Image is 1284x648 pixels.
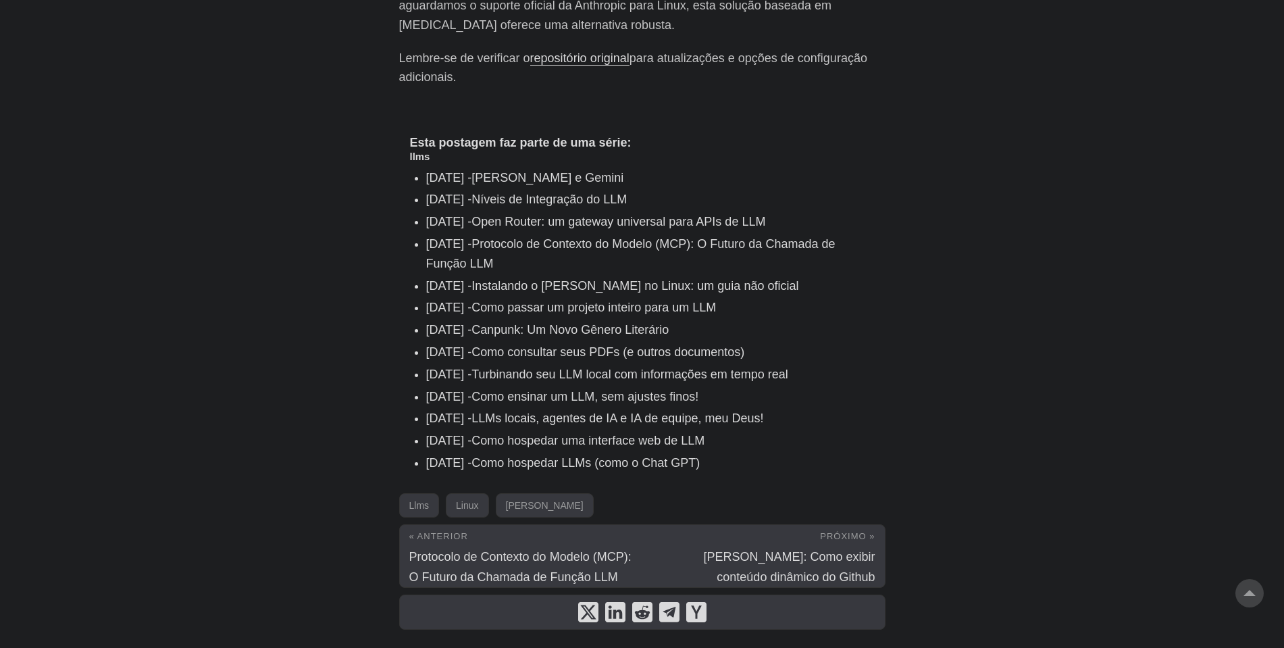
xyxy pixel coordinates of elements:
[426,215,472,228] font: [DATE] -
[409,531,468,541] font: « Anterior
[642,525,885,587] a: Próximo » [PERSON_NAME]: Como exibir conteúdo dinâmico do Github
[426,279,472,293] font: [DATE] -
[409,500,430,511] font: Llms
[471,171,623,184] a: [PERSON_NAME] e Gemini
[703,550,875,584] font: [PERSON_NAME]: Como exibir conteúdo dinâmico do Github
[426,368,472,381] font: [DATE] -
[400,525,642,587] a: « Anterior Protocolo de Contexto do Modelo (MCP): O Futuro da Chamada de Função LLM
[471,193,627,206] a: Níveis de Integração do LLM
[410,151,430,162] a: llms
[410,136,632,149] font: Esta postagem faz parte de uma série:
[399,51,530,65] font: Lembre-se de verificar o
[686,602,707,622] a: Compartilhar Instalando o Claude Desktop no Linux: Um guia não oficial no ycombinator
[1235,579,1264,607] a: ir para o topo
[471,412,763,425] a: LLMs locais, agentes de IA e IA de equipe, meu Deus!
[471,390,698,403] a: Como ensinar um LLM, sem ajustes finos!
[506,500,584,511] font: [PERSON_NAME]
[632,602,652,622] a: compartilhar Instalando o Claude Desktop no Linux: Um guia não oficial no Reddit
[426,193,472,206] font: [DATE] -
[426,412,472,425] font: [DATE] -
[471,279,798,293] a: Instalando o [PERSON_NAME] no Linux: um guia não oficial
[605,602,625,622] a: compartilhar Instalando o Claude Desktop no Linux: Um guia não oficial no LinkedIn
[399,493,440,518] a: Llms
[820,531,875,541] font: Próximo »
[426,171,472,184] font: [DATE] -
[578,602,598,622] a: compartilhar Instalando o Claude Desktop no Linux: Um guia não oficial no x
[426,456,472,470] font: [DATE] -
[530,51,630,65] a: repositório original
[426,390,472,403] font: [DATE] -
[426,301,472,314] font: [DATE] -
[471,345,744,359] a: Como consultar seus PDFs (e outros documentos)
[426,237,472,251] font: [DATE] -
[426,237,836,270] a: Protocolo de Contexto do Modelo (MCP): O Futuro da Chamada de Função LLM
[471,323,669,337] a: Canpunk: Um Novo Gênero Literário
[471,301,716,314] a: Como passar um projeto inteiro para um LLM
[409,550,632,584] font: Protocolo de Contexto do Modelo (MCP): O Futuro da Chamada de Função LLM
[471,456,700,470] a: Como hospedar LLMs (como o Chat GPT)
[659,602,679,622] a: compartilhar Instalando o Claude Desktop no Linux: Um guia não oficial no telegrama
[496,493,594,518] a: [PERSON_NAME]
[471,215,765,228] a: Open Router: um gateway universal para APIs de LLM
[456,500,478,511] font: Linux
[426,345,472,359] font: [DATE] -
[471,434,704,447] a: Como hospedar uma interface web de LLM
[446,493,488,518] a: Linux
[471,368,788,381] a: Turbinando seu LLM local com informações em tempo real
[426,323,472,337] font: [DATE] -
[399,51,867,84] font: para atualizações e opções de configuração adicionais.
[426,434,472,447] font: [DATE] -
